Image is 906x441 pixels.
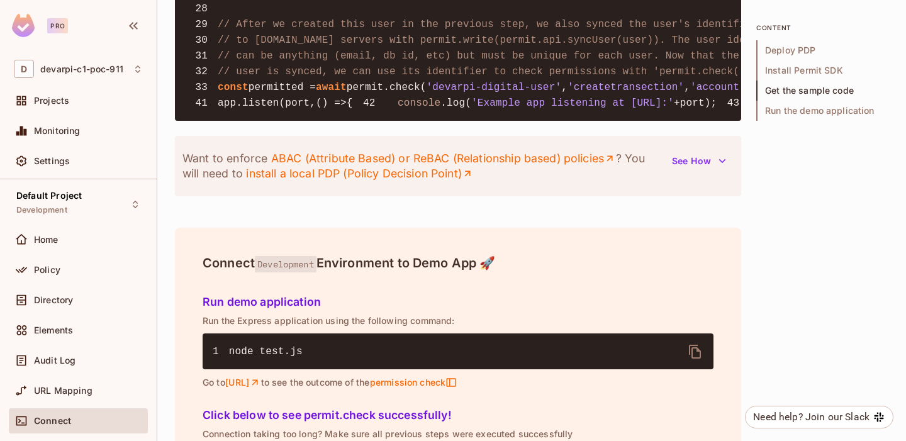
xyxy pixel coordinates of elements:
[316,82,347,93] span: await
[12,14,35,37] img: SReyMgAAAABJRU5ErkJggg==
[398,98,440,109] span: console
[674,98,717,109] span: +port);
[690,82,746,93] span: 'account'
[471,98,674,109] span: 'Example app listening at [URL]:'
[427,82,562,93] span: 'devarpi-digital-user'
[34,295,73,305] span: Directory
[185,80,218,95] span: 33
[203,255,713,271] h4: Connect Environment to Demo App 🚀
[34,126,81,136] span: Monitoring
[218,98,316,109] span: app.listen(port,
[756,23,888,33] p: content
[353,96,386,111] span: 42
[203,377,713,388] p: Go to to see the outcome of the
[40,64,123,74] span: Workspace: devarpi-c1-poc-911
[440,98,471,109] span: .log(
[316,98,347,109] span: () =>
[34,96,69,106] span: Projects
[34,156,70,166] span: Settings
[34,416,71,426] span: Connect
[218,19,758,30] span: // After we created this user in the previous step, we also synced the user's identifier
[203,429,713,439] p: Connection taking too long? Make sure all previous steps were executed successfully
[185,64,218,79] span: 32
[34,386,92,396] span: URL Mapping
[185,96,218,111] span: 41
[185,33,218,48] span: 30
[203,316,713,326] p: Run the Express application using the following command:
[185,48,218,64] span: 31
[271,151,615,166] a: ABAC (Attribute Based) or ReBAC (Relationship based) policies
[249,82,316,93] span: permitted =
[16,191,82,201] span: Default Project
[203,296,713,308] h5: Run demo application
[203,409,713,421] h5: Click below to see permit.check successfully!
[246,166,473,181] a: install a local PDP (Policy Decision Point)
[182,151,664,181] p: Want to enforce ? You will need to
[34,325,73,335] span: Elements
[664,151,734,171] button: See How
[347,98,353,109] span: {
[225,377,261,388] a: [URL]
[717,96,749,111] span: 43
[213,344,229,359] span: 1
[347,82,427,93] span: permit.check(
[185,1,218,16] span: 28
[218,66,758,77] span: // user is synced, we can use its identifier to check permissions with 'permit.check()'.
[753,410,870,425] div: Need help? Join our Slack
[47,18,68,33] div: Pro
[229,346,303,357] span: node test.js
[568,82,684,93] span: 'createtransection'
[14,60,34,78] span: D
[369,377,457,388] span: permission check
[218,35,788,46] span: // to [DOMAIN_NAME] servers with permit.write(permit.api.syncUser(user)). The user identifier
[561,82,568,93] span: ,
[34,265,60,275] span: Policy
[680,337,710,367] button: delete
[255,256,316,272] span: Development
[185,17,218,32] span: 29
[16,205,67,215] span: Development
[34,355,75,366] span: Audit Log
[34,235,59,245] span: Home
[218,82,249,93] span: const
[684,82,690,93] span: ,
[218,50,739,62] span: // can be anything (email, db id, etc) but must be unique for each user. Now that the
